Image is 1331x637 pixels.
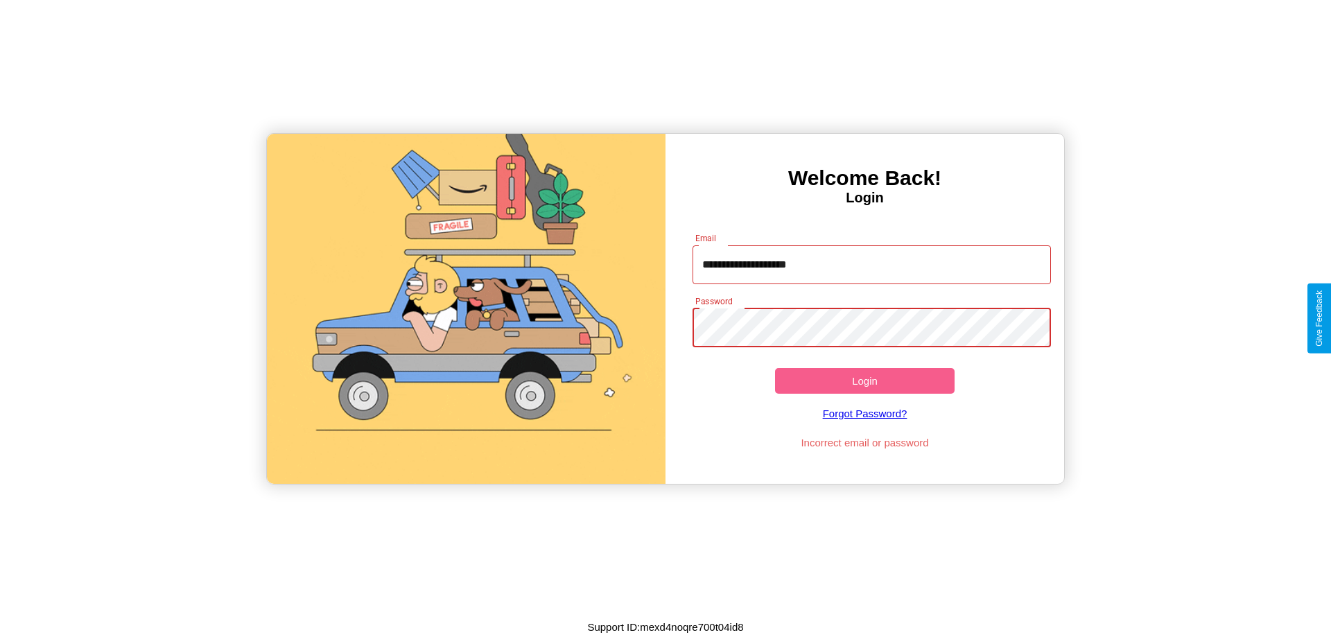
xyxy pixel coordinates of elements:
button: Login [775,368,955,394]
img: gif [267,134,665,484]
h3: Welcome Back! [665,166,1064,190]
label: Password [695,295,732,307]
p: Incorrect email or password [686,433,1045,452]
p: Support ID: mexd4noqre700t04id8 [587,618,743,636]
h4: Login [665,190,1064,206]
div: Give Feedback [1314,290,1324,347]
label: Email [695,232,717,244]
a: Forgot Password? [686,394,1045,433]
